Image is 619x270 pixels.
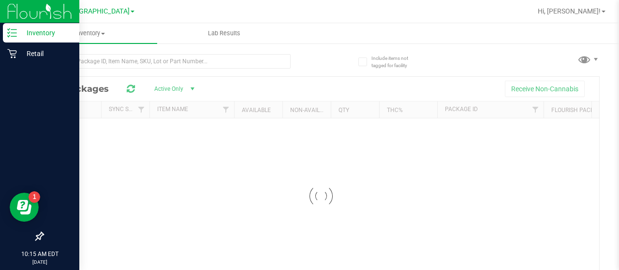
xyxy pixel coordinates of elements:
[29,191,40,203] iframe: Resource center unread badge
[4,258,75,266] p: [DATE]
[195,29,253,38] span: Lab Results
[23,23,157,43] a: Inventory
[17,27,75,39] p: Inventory
[538,7,601,15] span: Hi, [PERSON_NAME]!
[7,28,17,38] inline-svg: Inventory
[43,54,291,69] input: Search Package ID, Item Name, SKU, Lot or Part Number...
[157,23,291,43] a: Lab Results
[4,250,75,258] p: 10:15 AM EDT
[371,55,420,69] span: Include items not tagged for facility
[23,29,157,38] span: Inventory
[63,7,130,15] span: [GEOGRAPHIC_DATA]
[10,193,39,222] iframe: Resource center
[17,48,75,59] p: Retail
[7,49,17,58] inline-svg: Retail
